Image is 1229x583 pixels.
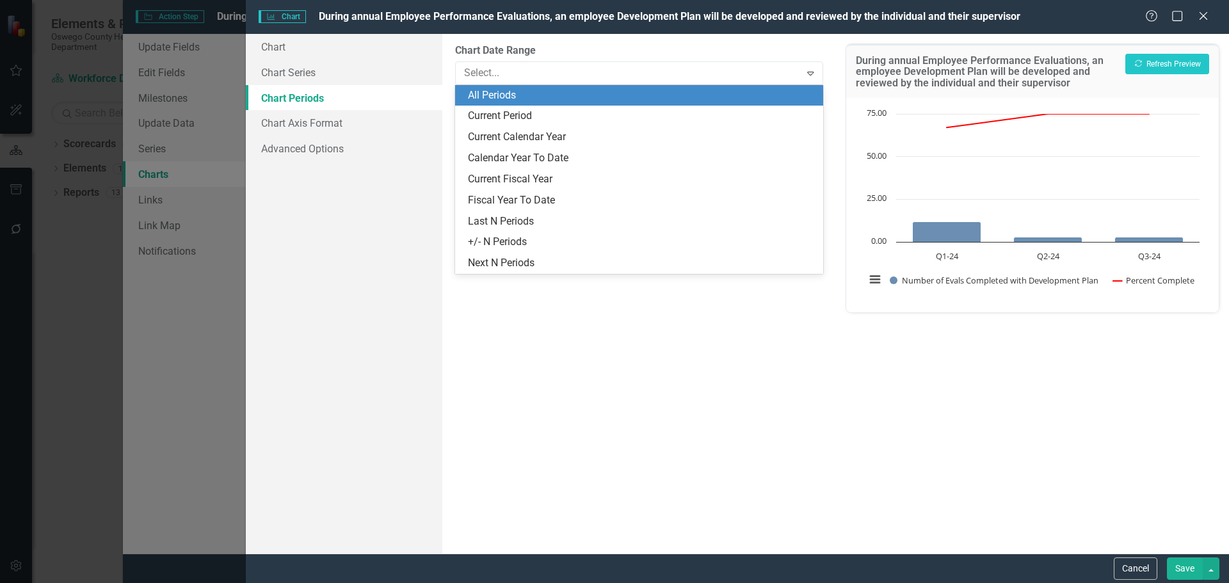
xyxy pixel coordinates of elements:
path: Q2-24, 3. Number of Evals Completed with Development Plan. [1013,237,1082,242]
text: 50.00 [867,150,887,161]
h3: During annual Employee Performance Evaluations, an employee Development Plan will be developed an... [856,55,1119,89]
button: Refresh Preview [1125,54,1209,74]
text: 25.00 [867,192,887,204]
text: Q3-24 [1137,250,1161,262]
text: Q2-24 [1036,250,1059,262]
path: Q1-24, 12. Number of Evals Completed with Development Plan. [912,221,981,242]
div: All Periods [468,88,815,103]
svg: Interactive chart [859,108,1206,299]
div: Fiscal Year To Date [468,193,815,208]
text: 75.00 [867,107,887,118]
span: Chart [259,10,306,23]
div: +/- N Periods [468,235,815,250]
a: Chart Series [246,60,442,85]
button: Show Percent Complete [1113,275,1194,286]
div: Next N Periods [468,256,815,271]
div: Last N Periods [468,214,815,229]
a: Advanced Options [246,136,442,161]
div: Current Calendar Year [468,130,815,145]
button: View chart menu, Chart [866,271,884,289]
button: Show Number of Evals Completed with Development Plan [890,275,1100,286]
button: Cancel [1114,557,1157,580]
text: Q1-24 [935,250,958,262]
a: Chart Axis Format [246,110,442,136]
div: Calendar Year To Date [468,151,815,166]
span: During annual Employee Performance Evaluations, an employee Development Plan will be developed an... [319,10,1020,22]
path: Q3-24, 3. Number of Evals Completed with Development Plan. [1114,237,1183,242]
g: Number of Evals Completed with Development Plan, series 1 of 2. Bar series with 3 bars. [912,221,1183,242]
a: Chart [246,34,442,60]
div: Chart. Highcharts interactive chart. [859,108,1206,299]
button: Save [1167,557,1203,580]
label: Chart Date Range [455,44,823,58]
div: Current Fiscal Year [468,172,815,187]
div: Current Period [468,109,815,124]
a: Chart Periods [246,85,442,111]
text: 0.00 [871,235,887,246]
